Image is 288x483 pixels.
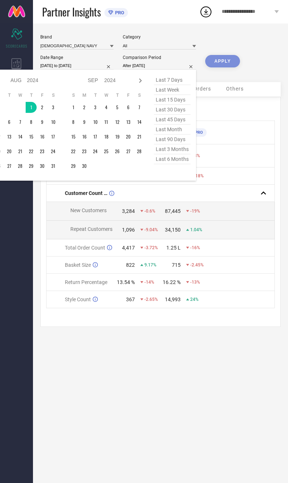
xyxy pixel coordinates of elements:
td: Sun Sep 15 2024 [68,131,79,142]
td: Sun Sep 29 2024 [68,161,79,172]
span: Basket Size [65,262,91,268]
span: 9.17% [144,262,156,268]
div: 1,096 [122,227,135,233]
span: -2.45% [190,262,204,268]
span: -14% [144,280,154,285]
td: Thu Aug 15 2024 [26,131,37,142]
th: Wednesday [15,92,26,98]
span: Total Order Count [65,245,105,251]
td: Fri Aug 16 2024 [37,131,48,142]
td: Mon Sep 02 2024 [79,102,90,113]
div: 14,993 [165,296,181,302]
span: Customer Count (New vs Repeat) [65,190,107,196]
td: Tue Sep 10 2024 [90,117,101,128]
div: Comparison Period [123,55,196,60]
td: Mon Sep 09 2024 [79,117,90,128]
td: Tue Aug 13 2024 [4,131,15,142]
span: PRO [193,130,203,135]
span: New Customers [70,207,107,213]
td: Tue Sep 03 2024 [90,102,101,113]
div: Brand [40,34,114,40]
div: 34,150 [165,227,181,233]
th: Friday [123,92,134,98]
td: Sat Aug 31 2024 [48,161,59,172]
div: 16.22 % [163,279,181,285]
div: 13.54 % [117,279,135,285]
span: Style Count [65,296,91,302]
td: Sat Aug 03 2024 [48,102,59,113]
span: last 7 days [154,75,191,85]
td: Thu Sep 12 2024 [112,117,123,128]
td: Sat Aug 24 2024 [48,146,59,157]
span: last 90 days [154,134,191,144]
span: last 30 days [154,105,191,115]
span: last week [154,85,191,95]
td: Tue Sep 24 2024 [90,146,101,157]
span: Others [226,86,244,92]
td: Sat Sep 14 2024 [134,117,145,128]
span: -9.04% [144,227,158,232]
th: Tuesday [90,92,101,98]
td: Wed Aug 14 2024 [15,131,26,142]
td: Wed Aug 21 2024 [15,146,26,157]
div: 87,445 [165,208,181,214]
div: 1.25 L [166,245,181,251]
td: Thu Sep 26 2024 [112,146,123,157]
td: Thu Aug 22 2024 [26,146,37,157]
td: Sat Aug 10 2024 [48,117,59,128]
td: Fri Aug 30 2024 [37,161,48,172]
div: 4,417 [122,245,135,251]
div: Next month [136,76,145,85]
td: Sat Sep 21 2024 [134,131,145,142]
td: Fri Sep 06 2024 [123,102,134,113]
span: last 3 months [154,144,191,154]
span: last 6 months [154,154,191,164]
td: Sun Sep 01 2024 [68,102,79,113]
td: Wed Sep 04 2024 [101,102,112,113]
td: Fri Sep 27 2024 [123,146,134,157]
span: -13% [190,280,200,285]
span: last 45 days [154,115,191,125]
span: last 15 days [154,95,191,105]
input: Select date range [40,62,114,70]
span: -1.18% [190,173,204,178]
span: last month [154,125,191,134]
span: -16% [190,245,200,250]
th: Monday [79,92,90,98]
td: Thu Aug 29 2024 [26,161,37,172]
th: Wednesday [101,92,112,98]
td: Mon Sep 16 2024 [79,131,90,142]
td: Mon Sep 30 2024 [79,161,90,172]
td: Wed Aug 28 2024 [15,161,26,172]
span: Repeat Customers [70,226,112,232]
span: Partner Insights [42,4,101,19]
span: -2.65% [144,297,158,302]
div: 715 [172,262,181,268]
span: PRO [113,10,124,15]
div: 367 [126,296,135,302]
td: Mon Sep 23 2024 [79,146,90,157]
td: Sat Aug 17 2024 [48,131,59,142]
th: Saturday [134,92,145,98]
th: Sunday [68,92,79,98]
th: Tuesday [4,92,15,98]
td: Tue Aug 27 2024 [4,161,15,172]
td: Thu Aug 08 2024 [26,117,37,128]
th: Saturday [48,92,59,98]
td: Thu Sep 05 2024 [112,102,123,113]
td: Fri Aug 23 2024 [37,146,48,157]
input: Select comparison period [123,62,196,70]
span: SCORECARDS [6,43,27,49]
div: Category [123,34,196,40]
div: Open download list [199,5,213,18]
td: Sun Sep 08 2024 [68,117,79,128]
div: 822 [126,262,135,268]
td: Fri Sep 13 2024 [123,117,134,128]
span: 1.04% [190,227,202,232]
th: Thursday [26,92,37,98]
th: Thursday [112,92,123,98]
span: -3.72% [144,245,158,250]
th: Friday [37,92,48,98]
td: Wed Aug 07 2024 [15,117,26,128]
td: Fri Aug 02 2024 [37,102,48,113]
